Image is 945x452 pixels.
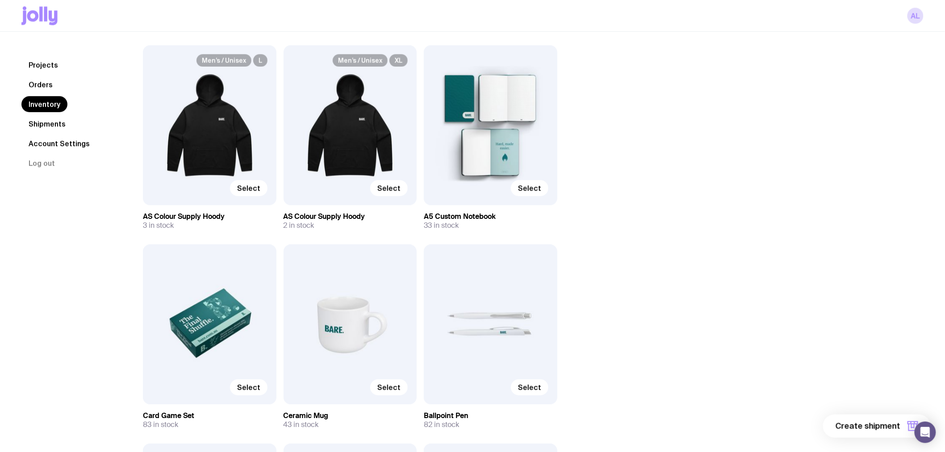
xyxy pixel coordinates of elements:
[518,383,541,392] span: Select
[21,155,62,171] button: Log out
[424,221,459,230] span: 33 in stock
[377,383,401,392] span: Select
[915,422,936,443] div: Open Intercom Messenger
[21,135,97,151] a: Account Settings
[284,221,314,230] span: 2 in stock
[253,54,268,67] span: L
[21,116,73,132] a: Shipments
[424,420,459,429] span: 82 in stock
[424,212,557,221] h3: A5 Custom Notebook
[333,54,388,67] span: Men’s / Unisex
[143,212,276,221] h3: AS Colour Supply Hoody
[284,411,417,420] h3: Ceramic Mug
[143,411,276,420] h3: Card Game Set
[389,54,408,67] span: XL
[237,184,260,193] span: Select
[197,54,251,67] span: Men’s / Unisex
[21,57,65,73] a: Projects
[21,76,60,92] a: Orders
[143,420,178,429] span: 83 in stock
[907,8,924,24] a: AL
[21,96,67,112] a: Inventory
[836,421,900,431] span: Create shipment
[424,411,557,420] h3: Ballpoint Pen
[284,212,417,221] h3: AS Colour Supply Hoody
[377,184,401,193] span: Select
[143,221,174,230] span: 3 in stock
[237,383,260,392] span: Select
[518,184,541,193] span: Select
[823,414,931,438] button: Create shipment
[284,420,319,429] span: 43 in stock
